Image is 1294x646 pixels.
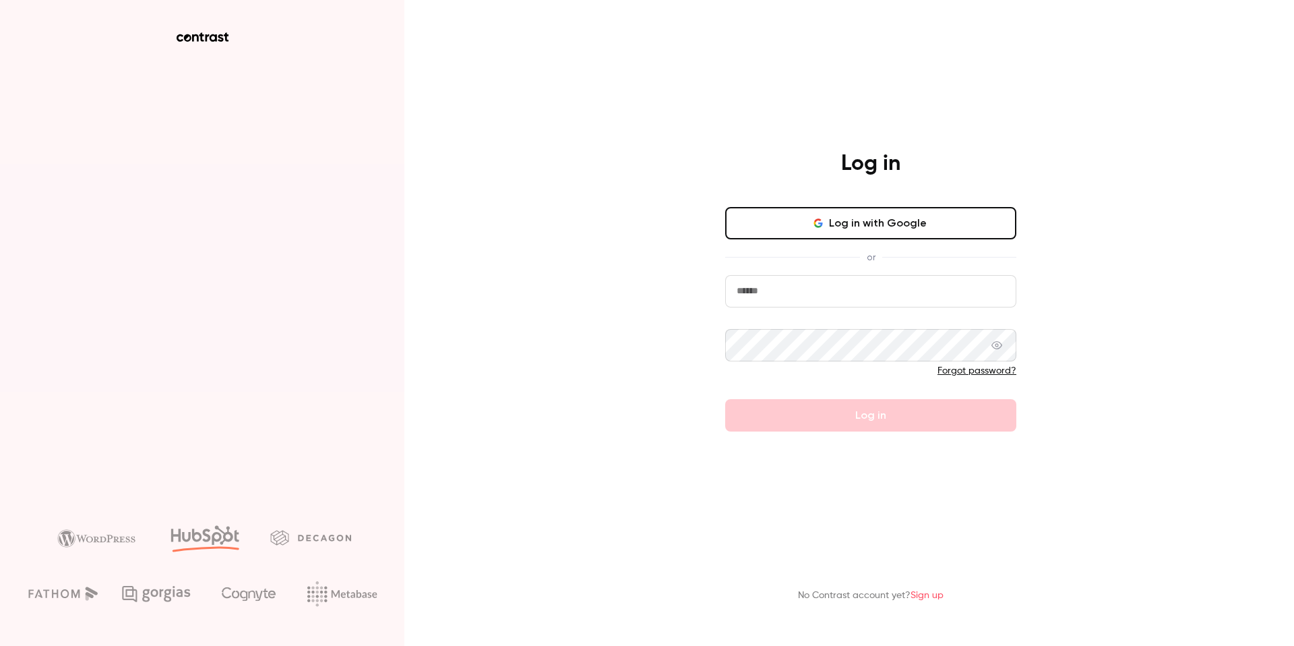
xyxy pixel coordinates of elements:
[860,250,882,264] span: or
[270,530,351,545] img: decagon
[911,591,944,600] a: Sign up
[841,150,900,177] h4: Log in
[725,207,1016,239] button: Log in with Google
[798,589,944,603] p: No Contrast account yet?
[937,366,1016,376] a: Forgot password?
